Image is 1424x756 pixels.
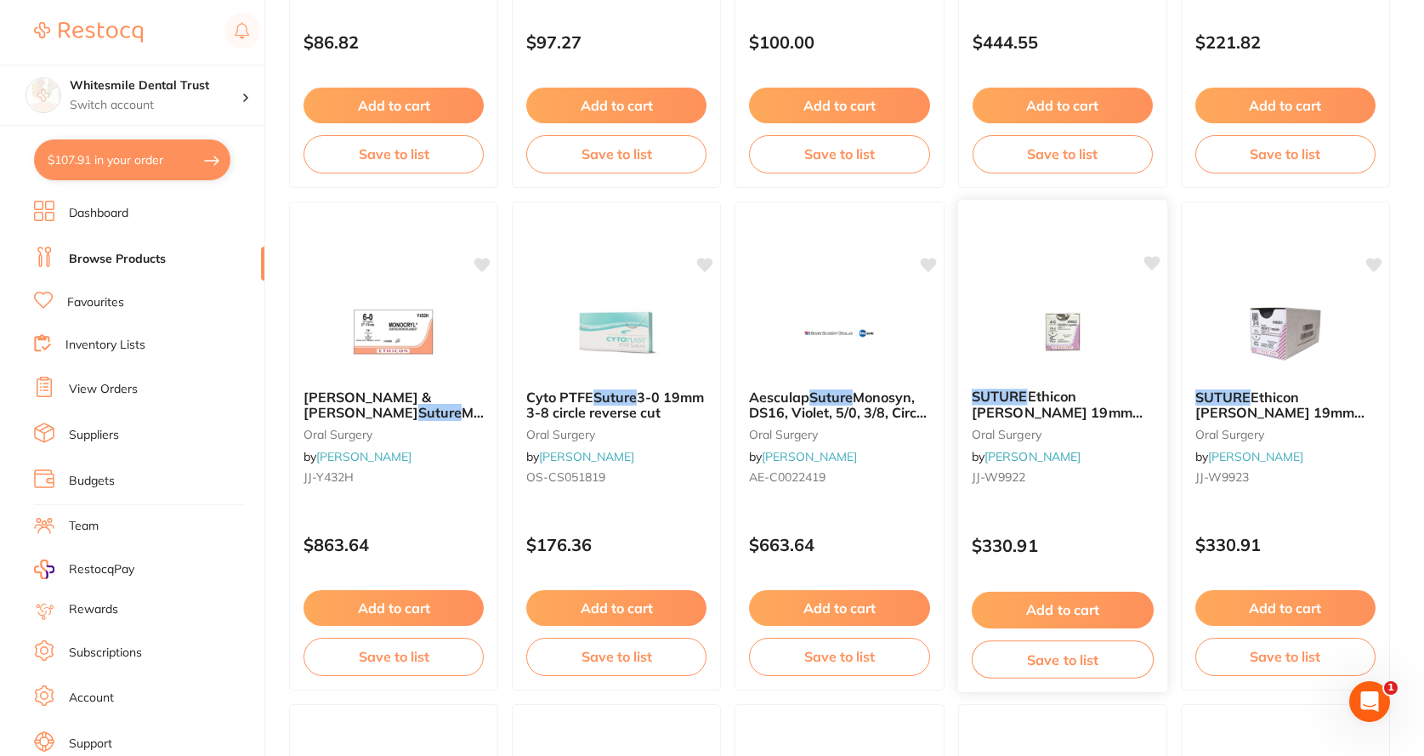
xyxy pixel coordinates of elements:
[69,518,99,535] a: Team
[338,291,449,376] img: Johnson & Johnson Suture Monocryl, 6/0, 1/2 Circle Taper, 70cm, Undyed, 36-Pack each
[972,469,1026,485] span: JJ-W9922
[1195,389,1376,421] b: SUTURE Ethicon Vicryl Rap 19mm 3/0 3/8 circle reverse cut x12
[304,590,484,626] button: Add to cart
[304,469,354,485] span: JJ-Y432H
[1195,389,1364,452] span: Ethicon [PERSON_NAME] 19mm 3/0 3/8 circle reverse cut x12
[526,469,605,485] span: OS-CS051819
[304,389,431,421] span: [PERSON_NAME] & [PERSON_NAME]
[1195,638,1376,675] button: Save to list
[70,97,241,114] p: Switch account
[70,77,241,94] h4: Whitesmile Dental Trust
[593,389,637,406] em: Suture
[749,638,929,675] button: Save to list
[526,389,704,421] span: 3-0 19mm 3-8 circle reverse cut
[526,389,593,406] span: Cyto PTFE
[1195,135,1376,173] button: Save to list
[26,78,60,112] img: Whitesmile Dental Trust
[1208,449,1303,464] a: [PERSON_NAME]
[749,535,929,554] p: $663.64
[69,645,142,662] a: Subscriptions
[972,427,1154,441] small: oral surgery
[973,88,1153,123] button: Add to cart
[34,560,54,579] img: RestocqPay
[69,381,138,398] a: View Orders
[1349,681,1390,722] iframe: Intercom live chat
[526,590,706,626] button: Add to cart
[972,449,1081,464] span: by
[69,736,112,753] a: Support
[1230,291,1341,376] img: SUTURE Ethicon Vicryl Rap 19mm 3/0 3/8 circle reverse cut x12
[69,205,128,222] a: Dashboard
[972,388,1143,452] span: Ethicon [PERSON_NAME] 19mm 4/0 3/8 Circle Reverse Cut x12
[418,404,462,421] em: Suture
[526,135,706,173] button: Save to list
[526,638,706,675] button: Save to list
[304,88,484,123] button: Add to cart
[1384,681,1398,695] span: 1
[809,389,853,406] em: Suture
[34,560,134,579] a: RestocqPay
[69,690,114,707] a: Account
[749,389,809,406] span: Aesculap
[749,389,928,437] span: Monosyn, DS16, Violet, 5/0, 3/8, Circle Reverse Cut, 36-Pack
[69,427,119,444] a: Suppliers
[526,32,706,52] p: $97.27
[973,32,1153,52] p: $444.55
[1195,449,1303,464] span: by
[526,428,706,441] small: oral surgery
[972,592,1154,628] button: Add to cart
[1007,289,1118,375] img: SUTURE Ethicon Vicryl Rap 19mm 4/0 3/8 Circle Reverse Cut x12
[1195,389,1251,406] em: SUTURE
[1195,428,1376,441] small: oral surgery
[972,640,1154,679] button: Save to list
[304,32,484,52] p: $86.82
[1195,469,1249,485] span: JJ-W9923
[762,449,857,464] a: [PERSON_NAME]
[69,251,166,268] a: Browse Products
[1195,535,1376,554] p: $330.91
[34,139,230,180] button: $107.91 in your order
[304,535,484,554] p: $863.64
[304,135,484,173] button: Save to list
[749,32,929,52] p: $100.00
[972,389,1154,420] b: SUTURE Ethicon Vicryl Rap 19mm 4/0 3/8 Circle Reverse Cut x12
[749,88,929,123] button: Add to cart
[526,389,706,421] b: Cyto PTFE Suture 3-0 19mm 3-8 circle reverse cut
[561,291,672,376] img: Cyto PTFE Suture 3-0 19mm 3-8 circle reverse cut
[1195,590,1376,626] button: Add to cart
[67,294,124,311] a: Favourites
[984,449,1081,464] a: [PERSON_NAME]
[1195,32,1376,52] p: $221.82
[304,389,484,421] b: Johnson & Johnson Suture Monocryl, 6/0, 1/2 Circle Taper, 70cm, Undyed, 36-Pack each
[69,473,115,490] a: Budgets
[749,590,929,626] button: Add to cart
[972,536,1154,555] p: $330.91
[539,449,634,464] a: [PERSON_NAME]
[316,449,411,464] a: [PERSON_NAME]
[69,561,134,578] span: RestocqPay
[526,88,706,123] button: Add to cart
[749,469,825,485] span: AE-C0022419
[34,13,143,52] a: Restocq Logo
[65,337,145,354] a: Inventory Lists
[526,535,706,554] p: $176.36
[749,428,929,441] small: oral surgery
[526,449,634,464] span: by
[69,601,118,618] a: Rewards
[784,291,894,376] img: Aesculap Suture Monosyn, DS16, Violet, 5/0, 3/8, Circle Reverse Cut, 36-Pack
[304,428,484,441] small: oral surgery
[304,449,411,464] span: by
[34,22,143,43] img: Restocq Logo
[973,135,1153,173] button: Save to list
[749,449,857,464] span: by
[1195,88,1376,123] button: Add to cart
[972,388,1028,405] em: SUTURE
[749,389,929,421] b: Aesculap Suture Monosyn, DS16, Violet, 5/0, 3/8, Circle Reverse Cut, 36-Pack
[749,135,929,173] button: Save to list
[304,638,484,675] button: Save to list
